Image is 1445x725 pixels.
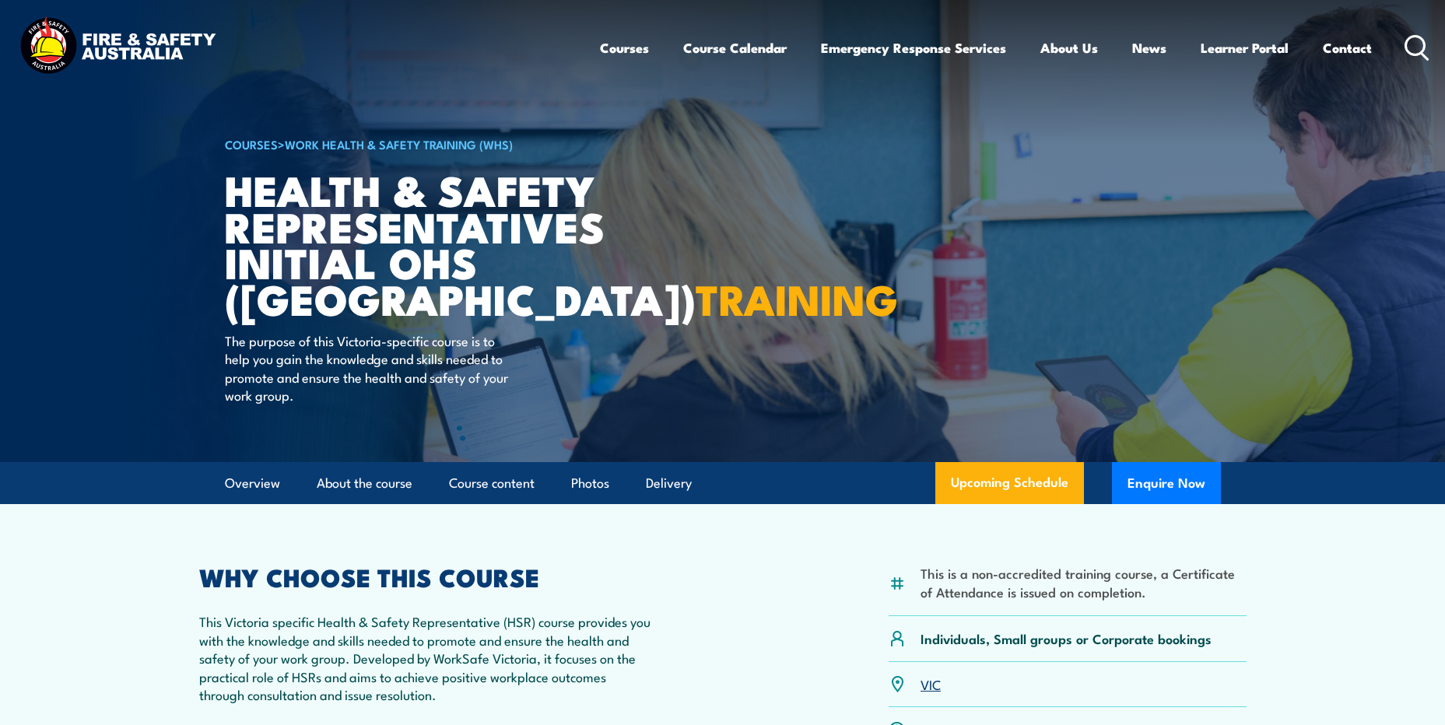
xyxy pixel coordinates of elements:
[225,171,609,317] h1: Health & Safety Representatives Initial OHS ([GEOGRAPHIC_DATA])
[1201,27,1289,68] a: Learner Portal
[571,463,609,504] a: Photos
[199,566,654,587] h2: WHY CHOOSE THIS COURSE
[285,135,513,152] a: Work Health & Safety Training (WHS)
[646,463,692,504] a: Delivery
[199,612,654,703] p: This Victoria specific Health & Safety Representative (HSR) course provides you with the knowledg...
[696,265,898,330] strong: TRAINING
[935,462,1084,504] a: Upcoming Schedule
[1323,27,1372,68] a: Contact
[225,135,609,153] h6: >
[1132,27,1166,68] a: News
[921,629,1212,647] p: Individuals, Small groups or Corporate bookings
[225,331,509,405] p: The purpose of this Victoria-specific course is to help you gain the knowledge and skills needed ...
[317,463,412,504] a: About the course
[600,27,649,68] a: Courses
[921,674,941,693] a: VIC
[921,564,1247,601] li: This is a non-accredited training course, a Certificate of Attendance is issued on completion.
[683,27,787,68] a: Course Calendar
[1040,27,1098,68] a: About Us
[225,135,278,152] a: COURSES
[225,463,280,504] a: Overview
[821,27,1006,68] a: Emergency Response Services
[449,463,535,504] a: Course content
[1112,462,1221,504] button: Enquire Now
